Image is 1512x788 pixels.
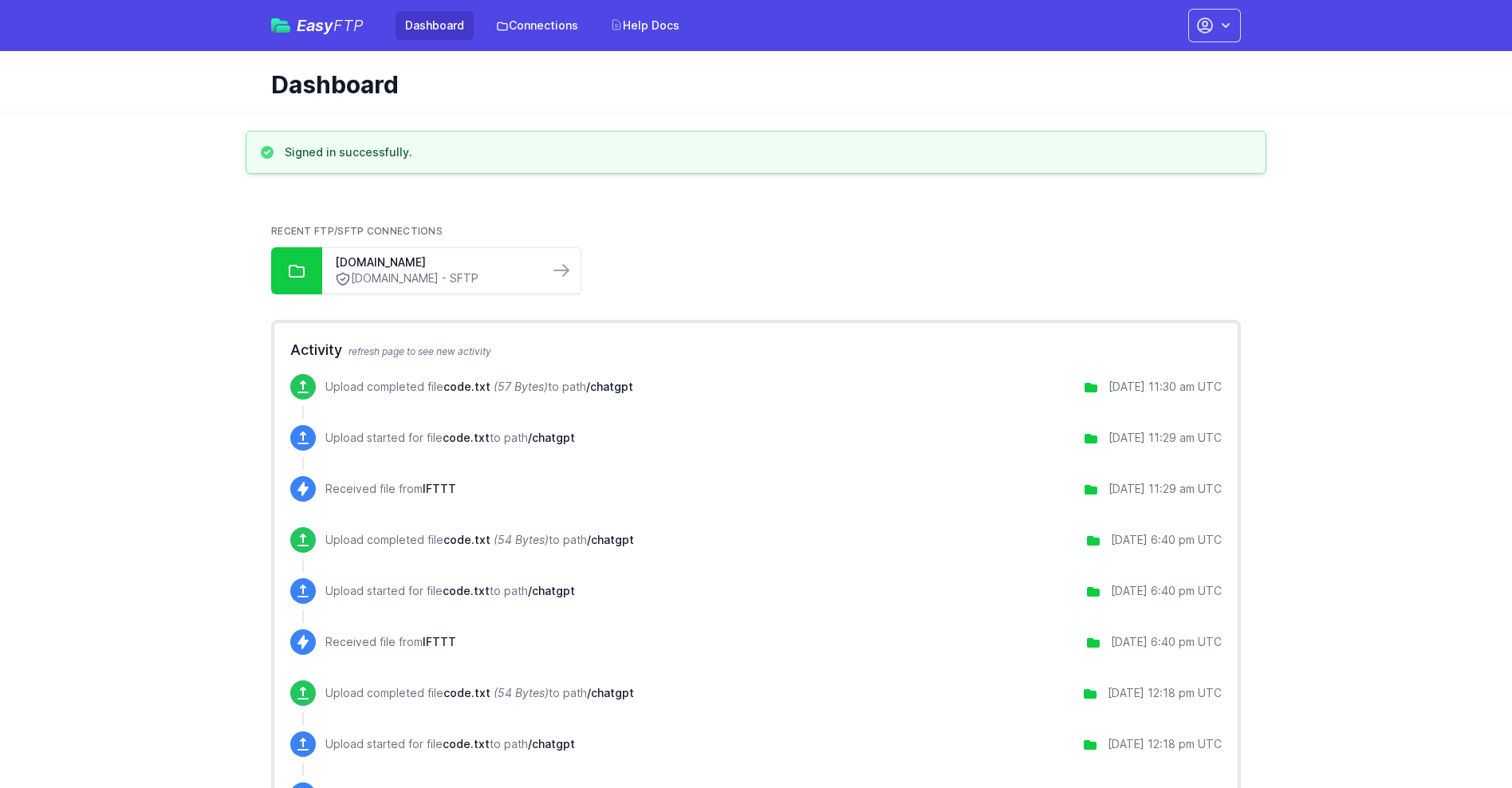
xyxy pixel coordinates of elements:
[423,482,456,495] span: IFTTT
[271,225,1241,238] h2: Recent FTP/SFTP Connections
[290,339,1222,361] h2: Activity
[325,736,575,752] p: Upload started for file to path
[325,481,456,497] p: Received file from
[423,635,456,648] span: IFTTT
[297,18,364,33] span: Easy
[348,345,491,357] span: refresh page to see new activity
[325,430,575,446] p: Upload started for file to path
[335,254,536,270] a: [DOMAIN_NAME]
[325,685,634,701] p: Upload completed file to path
[325,583,575,599] p: Upload started for file to path
[271,18,364,33] a: EasyFTP
[285,144,412,160] h3: Signed in successfully.
[1111,583,1222,599] div: [DATE] 6:40 pm UTC
[271,18,290,33] img: easyftp_logo.png
[271,70,1228,99] h1: Dashboard
[443,737,490,751] span: code.txt
[1108,685,1222,701] div: [DATE] 12:18 pm UTC
[587,686,634,699] span: /chatgpt
[1108,481,1222,497] div: [DATE] 11:29 am UTC
[528,431,575,444] span: /chatgpt
[1108,379,1222,395] div: [DATE] 11:30 am UTC
[325,634,456,650] p: Received file from
[333,16,364,35] span: FTP
[443,380,490,393] span: code.txt
[1111,532,1222,548] div: [DATE] 6:40 pm UTC
[586,380,633,393] span: /chatgpt
[494,380,548,393] i: (57 Bytes)
[494,686,549,699] i: (54 Bytes)
[600,11,689,40] a: Help Docs
[325,379,633,395] p: Upload completed file to path
[443,533,490,546] span: code.txt
[486,11,588,40] a: Connections
[1108,736,1222,752] div: [DATE] 12:18 pm UTC
[1108,430,1222,446] div: [DATE] 11:29 am UTC
[396,11,474,40] a: Dashboard
[325,532,634,548] p: Upload completed file to path
[528,737,575,751] span: /chatgpt
[587,533,634,546] span: /chatgpt
[494,533,549,546] i: (54 Bytes)
[528,584,575,597] span: /chatgpt
[443,431,490,444] span: code.txt
[443,584,490,597] span: code.txt
[335,270,536,287] a: [DOMAIN_NAME] - SFTP
[443,686,490,699] span: code.txt
[1111,634,1222,650] div: [DATE] 6:40 pm UTC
